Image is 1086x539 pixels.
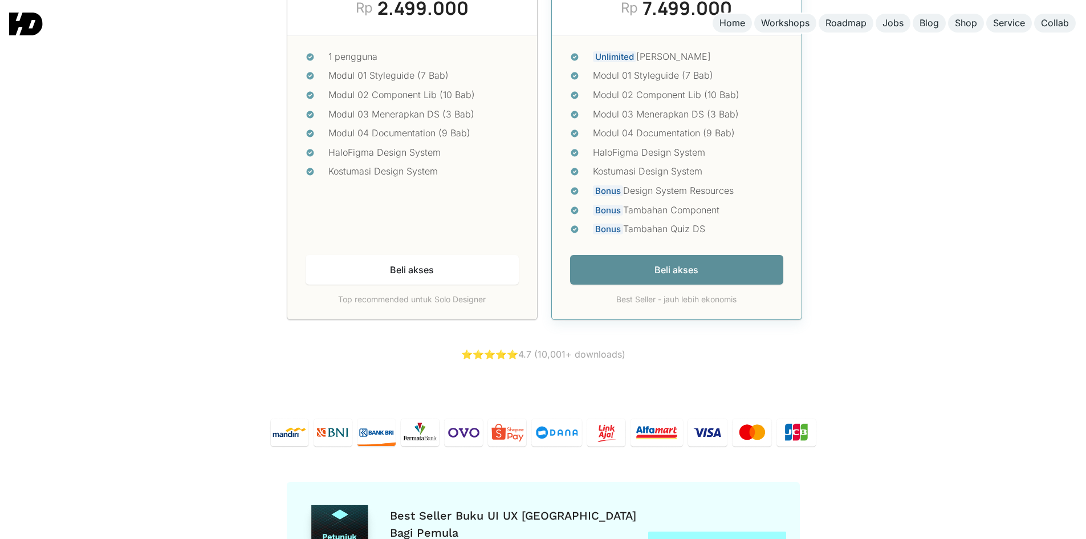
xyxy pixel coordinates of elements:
[593,222,783,237] div: Tambahan Quiz DS
[593,50,783,64] div: [PERSON_NAME]
[593,68,783,83] div: Modul 01 Styleguide (7 Bab)
[328,107,519,122] div: Modul 03 Menerapkan DS (3 Bab)
[593,224,623,234] span: Bonus
[461,348,518,360] a: ⭐️⭐️⭐️⭐️⭐️
[570,294,783,306] div: Best Seller - jauh lebih ekonomis
[593,164,783,179] div: Kostumasi Design System
[328,68,519,83] div: Modul 01 Styleguide (7 Bab)
[593,205,623,216] span: Bonus
[955,17,977,29] div: Shop
[306,255,519,285] a: Beli akses
[328,145,519,160] div: HaloFigma Design System
[986,14,1032,33] a: Service
[593,145,783,160] div: HaloFigma Design System
[593,185,623,196] span: Bonus
[825,17,867,29] div: Roadmap
[270,418,817,448] img: Metode pembayaran Tutorial Membuat Design System dari NOL - HaloFigma
[819,14,873,33] a: Roadmap
[328,126,519,141] div: Modul 04 Documentation (9 Bab)
[328,164,519,179] div: Kostumasi Design System
[328,88,519,103] div: Modul 02 Component Lib (10 Bab)
[1034,14,1076,33] a: Collab
[570,255,783,285] a: Beli akses
[593,107,783,122] div: Modul 03 Menerapkan DS (3 Bab)
[719,17,745,29] div: Home
[913,14,946,33] a: Blog
[306,294,519,306] div: Top recommended untuk Solo Designer
[593,51,636,62] span: Unlimited
[754,14,816,33] a: Workshops
[948,14,984,33] a: Shop
[882,17,904,29] div: Jobs
[761,17,810,29] div: Workshops
[593,88,783,103] div: Modul 02 Component Lib (10 Bab)
[1041,17,1069,29] div: Collab
[328,50,519,64] div: 1 pengguna
[593,203,783,218] div: Tambahan Component
[876,14,910,33] a: Jobs
[593,126,783,141] div: Modul 04 Documentation (9 Bab)
[993,17,1025,29] div: Service
[593,184,783,198] div: Design System Resources
[713,14,752,33] a: Home
[920,17,939,29] div: Blog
